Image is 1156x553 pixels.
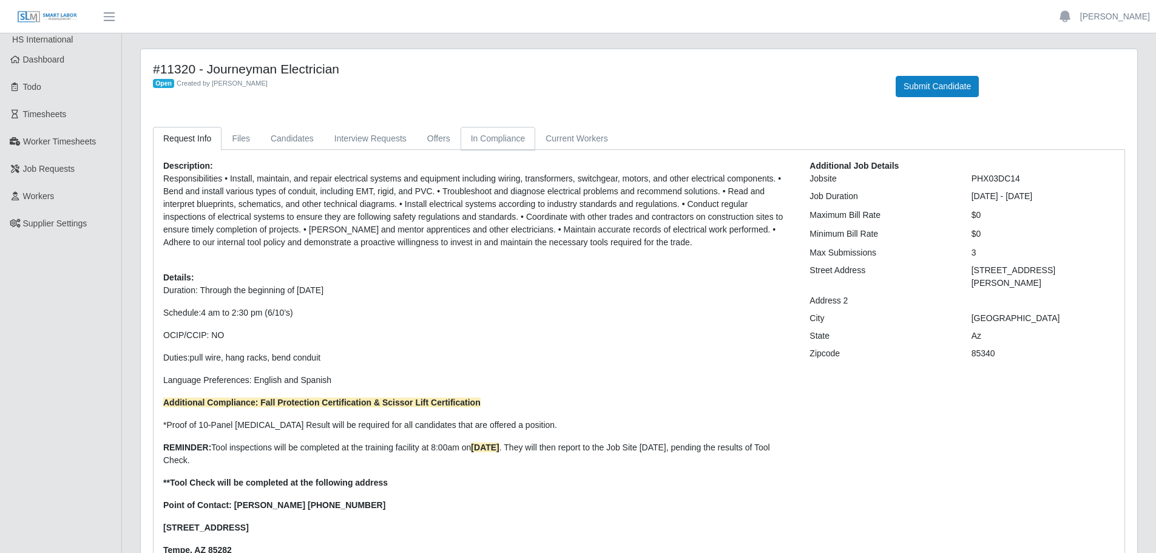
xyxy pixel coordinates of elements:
a: Request Info [153,127,221,151]
span: Timesheets [23,109,67,119]
div: Az [962,330,1124,342]
h4: #11320 - Journeyman Electrician [153,61,877,76]
b: Additional Job Details [810,161,899,171]
strong: Point of Contact: [PERSON_NAME] [PHONE_NUMBER] [163,500,385,510]
b: Description: [163,161,213,171]
div: 3 [962,246,1124,259]
div: Minimum Bill Rate [800,228,962,240]
a: Offers [417,127,461,151]
div: [DATE] - [DATE] [962,190,1124,203]
div: [STREET_ADDRESS][PERSON_NAME] [962,264,1124,290]
p: Duties: [163,351,791,364]
span: Worker Timesheets [23,137,96,146]
strong: Additional Compliance: Fall Protection Certification & Scissor Lift Certification [163,398,481,407]
span: Open [153,79,174,89]
a: Candidates [260,127,324,151]
div: Address 2 [800,294,962,307]
a: Current Workers [535,127,618,151]
div: Zipcode [800,347,962,360]
img: SLM Logo [17,10,78,24]
span: pull wire, hang racks, bend conduit [190,353,321,362]
span: Dashboard [23,55,65,64]
button: Submit Candidate [896,76,979,97]
p: Duration: Through the beginning of [DATE] [163,284,791,297]
p: Responsibilities • Install, maintain, and repair electrical systems and equipment including wirin... [163,172,791,249]
span: Workers [23,191,55,201]
strong: [DATE] [471,443,499,452]
p: Tool inspections will be completed at the training facility at 8:00am on . They will then report ... [163,441,791,467]
p: Schedule: [163,307,791,319]
span: Job Requests [23,164,75,174]
a: Files [221,127,260,151]
p: Language Preferences: English and Spanish [163,374,791,387]
div: State [800,330,962,342]
div: PHX03DC14 [962,172,1124,185]
div: Max Submissions [800,246,962,259]
div: $0 [962,209,1124,222]
div: $0 [962,228,1124,240]
span: Todo [23,82,41,92]
span: 4 am to 2:30 pm (6/10’s) [201,308,292,317]
a: [PERSON_NAME] [1080,10,1150,23]
div: [GEOGRAPHIC_DATA] [962,312,1124,325]
strong: REMINDER: [163,443,211,452]
span: HS International [12,35,73,44]
div: 85340 [962,347,1124,360]
a: Interview Requests [324,127,417,151]
p: OCIP/CCIP: NO [163,329,791,342]
div: Job Duration [800,190,962,203]
b: Details: [163,273,194,282]
div: Street Address [800,264,962,290]
strong: [STREET_ADDRESS] [163,523,249,532]
span: Created by [PERSON_NAME] [177,80,268,87]
div: Jobsite [800,172,962,185]
p: *Proof of 10-Panel [MEDICAL_DATA] Result will be required for all candidates that are offered a p... [163,419,791,432]
strong: **Tool Check will be completed at the following address [163,478,388,487]
div: City [800,312,962,325]
a: In Compliance [461,127,536,151]
span: Supplier Settings [23,219,87,228]
div: Maximum Bill Rate [800,209,962,222]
